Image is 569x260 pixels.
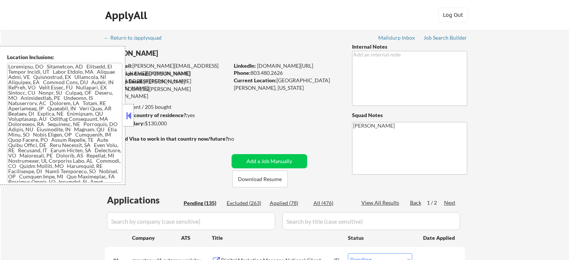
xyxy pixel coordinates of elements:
[444,199,456,207] div: Next
[348,231,412,244] div: Status
[181,234,212,242] div: ATS
[257,62,313,69] a: [DOMAIN_NAME][URL]
[105,49,259,58] div: [PERSON_NAME]
[352,43,467,51] div: Internal Notes
[227,199,264,207] div: Excluded (263)
[232,171,288,187] button: Download Resume
[282,212,460,230] input: Search by title (case sensitive)
[228,135,250,143] div: no
[427,199,444,207] div: 1 / 2
[313,199,351,207] div: All (476)
[378,35,416,40] div: Mailslurp Inbox
[104,111,227,119] div: yes
[105,78,229,100] div: [PERSON_NAME][EMAIL_ADDRESS][PERSON_NAME][DOMAIN_NAME]
[105,9,149,22] div: ApplyAll
[212,234,341,242] div: Title
[107,212,275,230] input: Search by company (case sensitive)
[104,35,169,40] div: ← Return to /applysquad
[7,53,122,61] div: Location Inclusions:
[378,35,416,42] a: Mailslurp Inbox
[234,70,251,76] strong: Phone:
[423,35,467,40] div: Job Search Builder
[234,62,256,69] strong: LinkedIn:
[105,70,229,92] div: [PERSON_NAME][EMAIL_ADDRESS][PERSON_NAME][DOMAIN_NAME]
[184,199,221,207] div: Pending (135)
[410,199,422,207] div: Back
[104,120,229,127] div: $130,000
[234,77,276,83] strong: Current Location:
[107,196,181,205] div: Applications
[232,154,307,168] button: Add a Job Manually
[270,199,307,207] div: Applied (78)
[104,112,187,118] strong: Can work in country of residence?:
[438,7,468,22] button: Log Out
[104,35,169,42] a: ← Return to /applysquad
[361,199,401,207] div: View All Results
[352,111,467,119] div: Squad Notes
[105,62,229,77] div: [PERSON_NAME][EMAIL_ADDRESS][PERSON_NAME][DOMAIN_NAME]
[234,77,340,91] div: [GEOGRAPHIC_DATA][PERSON_NAME], [US_STATE]
[105,135,229,142] strong: Will need Visa to work in that country now/future?:
[104,103,229,111] div: 75 sent / 205 bought
[132,234,181,242] div: Company
[423,234,456,242] div: Date Applied
[234,69,340,77] div: 803.480.2626
[423,35,467,42] a: Job Search Builder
